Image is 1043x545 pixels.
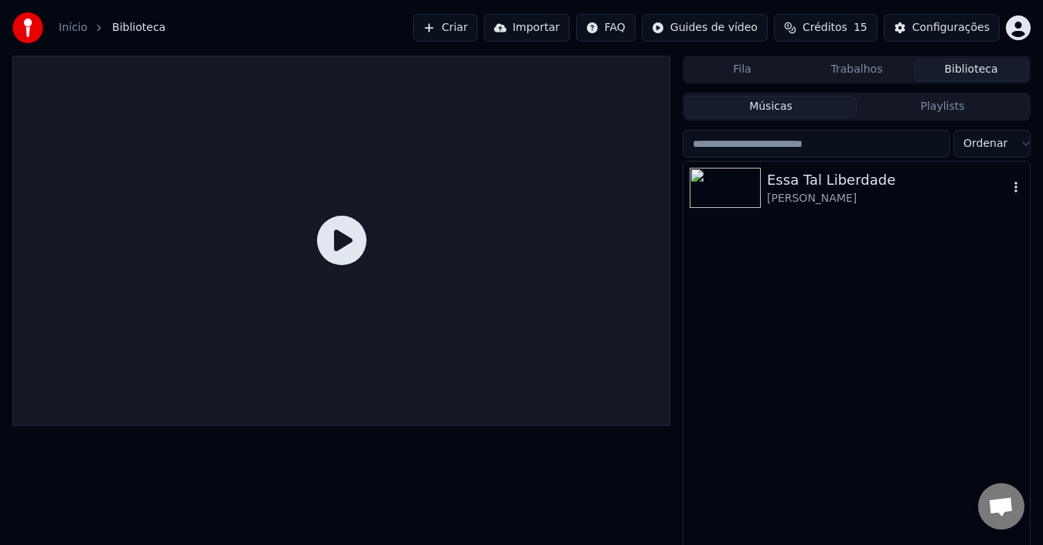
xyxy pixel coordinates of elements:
[642,14,768,42] button: Guides de vídeo
[59,20,165,36] nav: breadcrumb
[914,59,1028,81] button: Biblioteca
[799,59,914,81] button: Trabalhos
[59,20,87,36] a: Início
[12,12,43,43] img: youka
[854,20,867,36] span: 15
[685,96,857,118] button: Músicas
[884,14,1000,42] button: Configurações
[685,59,799,81] button: Fila
[803,20,847,36] span: Créditos
[774,14,878,42] button: Créditos15
[857,96,1028,118] button: Playlists
[767,169,1008,191] div: Essa Tal Liberdade
[484,14,570,42] button: Importar
[576,14,636,42] button: FAQ
[413,14,478,42] button: Criar
[978,483,1024,530] a: Bate-papo aberto
[912,20,990,36] div: Configurações
[112,20,165,36] span: Biblioteca
[767,191,1008,206] div: [PERSON_NAME]
[963,136,1007,152] span: Ordenar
